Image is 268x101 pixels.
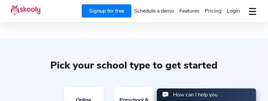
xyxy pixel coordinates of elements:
div: Pick your school type to get started [11,60,257,71]
button: dropdown menu [248,4,257,19]
a: Login [224,6,243,16]
span: Login [227,7,240,15]
a: Features [177,6,202,16]
span: Pricing [205,7,221,15]
a: Schedule a demo [131,6,177,16]
a: Signup for free [82,4,131,18]
img: Skooly [11,5,40,15]
a: Pricing [202,6,224,16]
